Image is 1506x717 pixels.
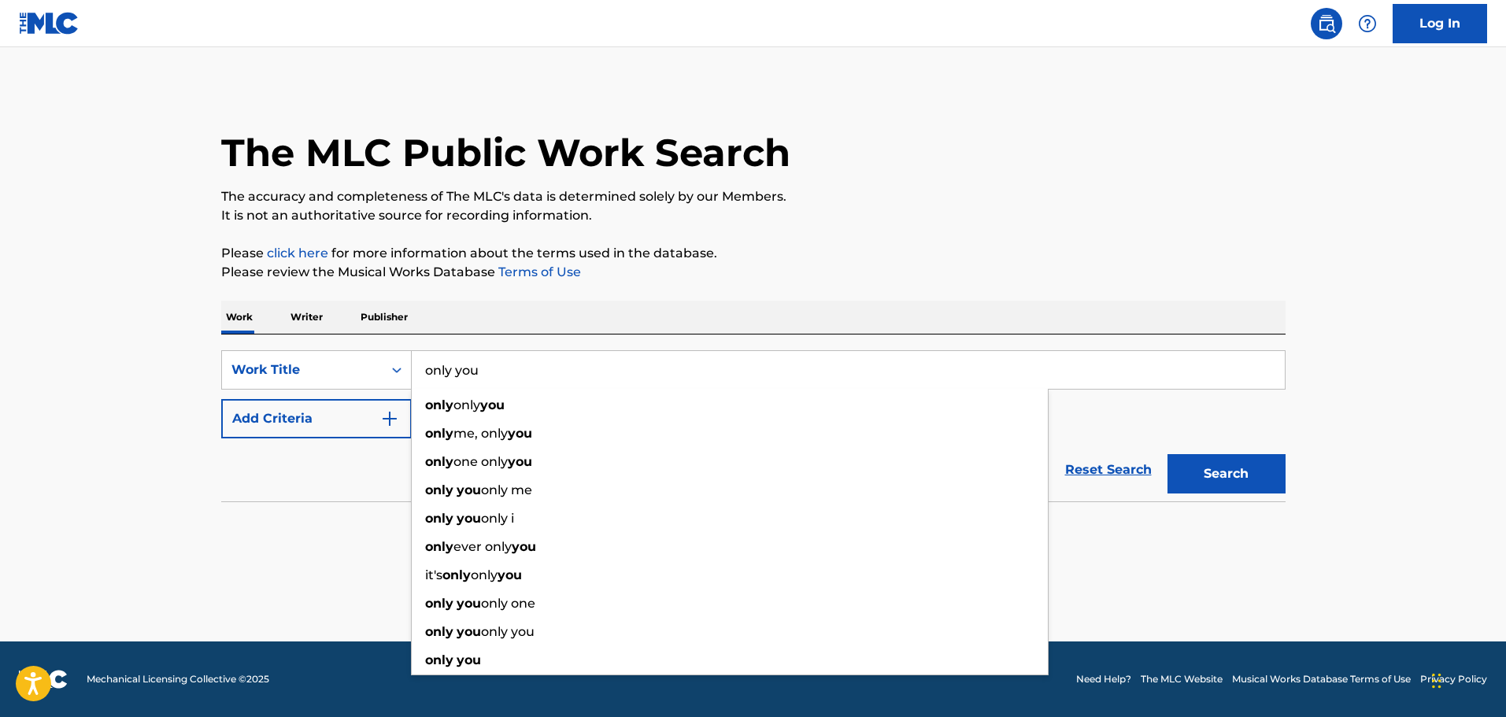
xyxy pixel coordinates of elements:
a: Privacy Policy [1420,672,1487,686]
a: Public Search [1311,8,1342,39]
strong: you [457,652,481,667]
span: me, only [453,426,508,441]
div: Work Title [231,360,373,379]
div: Drag [1432,657,1441,704]
strong: you [512,539,536,554]
span: only me [481,482,532,497]
strong: you [498,567,522,582]
strong: only [425,596,453,611]
span: only one [481,596,535,611]
strong: you [480,397,505,412]
button: Search [1167,454,1286,493]
span: Mechanical Licensing Collective © 2025 [87,672,269,686]
a: Log In [1393,4,1487,43]
p: Please review the Musical Works Database [221,263,1286,282]
img: 9d2ae6d4665cec9f34b9.svg [380,409,399,428]
a: Terms of Use [495,264,581,279]
strong: only [442,567,471,582]
h1: The MLC Public Work Search [221,129,790,176]
strong: only [425,511,453,526]
strong: only [425,426,453,441]
strong: only [425,539,453,554]
strong: you [457,511,481,526]
a: The MLC Website [1141,672,1223,686]
img: help [1358,14,1377,33]
span: only i [481,511,514,526]
strong: only [425,652,453,667]
span: only [453,397,480,412]
strong: you [457,482,481,497]
span: only [471,567,498,582]
form: Search Form [221,350,1286,501]
strong: only [425,397,453,412]
a: click here [267,246,328,261]
strong: you [457,596,481,611]
img: MLC Logo [19,12,80,35]
p: The accuracy and completeness of The MLC's data is determined solely by our Members. [221,187,1286,206]
a: Reset Search [1057,453,1160,487]
span: it's [425,567,442,582]
p: Please for more information about the terms used in the database. [221,244,1286,263]
button: Add Criteria [221,399,412,438]
strong: you [457,624,481,639]
p: Publisher [356,301,413,334]
img: search [1317,14,1336,33]
strong: only [425,482,453,497]
p: Work [221,301,257,334]
strong: you [508,454,532,469]
p: Writer [286,301,327,334]
img: logo [19,670,68,689]
div: Help [1352,8,1383,39]
iframe: Chat Widget [1427,641,1506,717]
span: only you [481,624,535,639]
p: It is not an authoritative source for recording information. [221,206,1286,225]
span: ever only [453,539,512,554]
a: Need Help? [1076,672,1131,686]
span: one only [453,454,508,469]
strong: only [425,624,453,639]
strong: only [425,454,453,469]
a: Musical Works Database Terms of Use [1232,672,1411,686]
strong: you [508,426,532,441]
